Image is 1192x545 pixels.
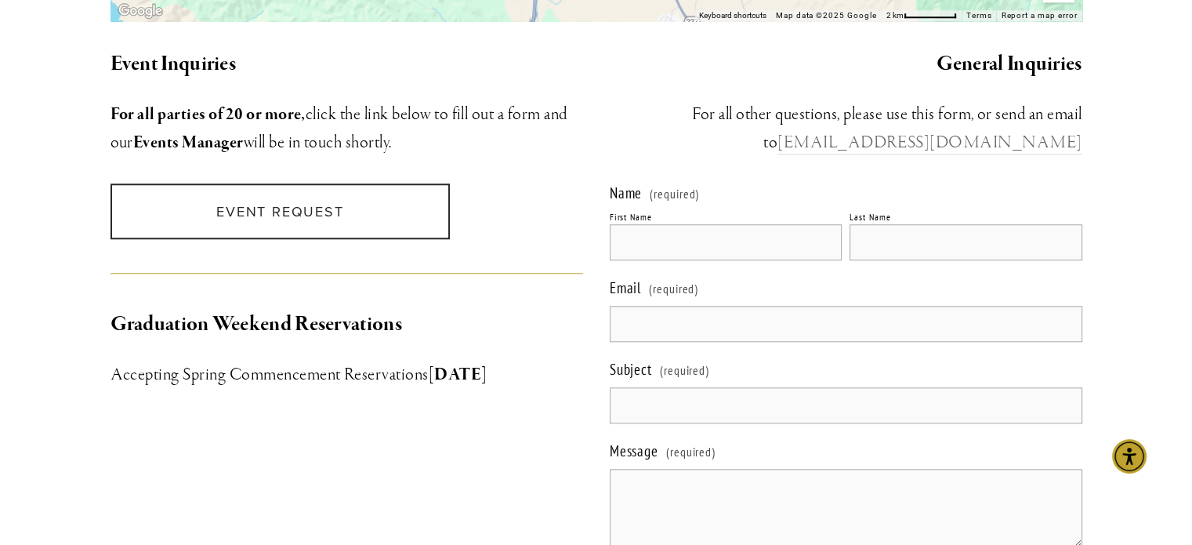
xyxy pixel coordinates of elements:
[111,104,306,125] strong: For all parties of 20 or more,
[610,360,653,379] span: Subject
[610,100,1082,157] h3: ​For all other questions, please use this form, or send an email to
[114,1,166,21] img: Google
[111,308,583,341] h2: Graduation Weekend Reservations
[699,10,766,21] button: Keyboard shortcuts
[429,364,487,386] strong: [DATE]
[776,11,877,20] span: Map data ©2025 Google
[666,438,716,466] span: (required)
[882,10,962,21] button: Map Scale: 2 km per 64 pixels
[111,361,583,389] h3: Accepting Spring Commencement Reservations
[850,211,891,223] div: Last Name
[610,211,653,223] div: First Name
[111,100,583,157] h3: click the link below to fill out a form and our will be in touch shortly.
[650,187,700,200] span: (required)
[1001,11,1077,20] a: Report a map error
[610,48,1082,81] h2: General Inquiries
[966,11,992,20] a: Terms
[610,278,642,297] span: Email
[610,441,659,460] span: Message
[886,11,904,20] span: 2 km
[777,132,1081,154] a: [EMAIL_ADDRESS][DOMAIN_NAME]
[649,274,699,303] span: (required)
[1112,439,1147,474] div: Accessibility Menu
[111,183,451,239] a: Event Request
[111,48,583,81] h2: Event Inquiries
[610,183,643,202] span: Name
[660,356,710,384] span: (required)
[114,1,166,21] a: Open this area in Google Maps (opens a new window)
[133,132,244,154] strong: Events Manager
